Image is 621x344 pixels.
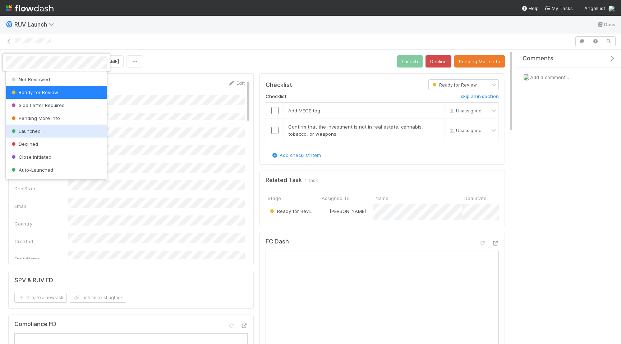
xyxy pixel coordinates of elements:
[10,89,58,95] span: Ready for Review
[10,115,60,121] span: Pending More Info
[10,102,65,108] span: Side Letter Required
[10,154,51,160] span: Close Initiated
[10,76,50,82] span: Not Reviewed
[10,141,38,147] span: Declined
[10,167,53,173] span: Auto-Launched
[10,128,41,134] span: Launched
